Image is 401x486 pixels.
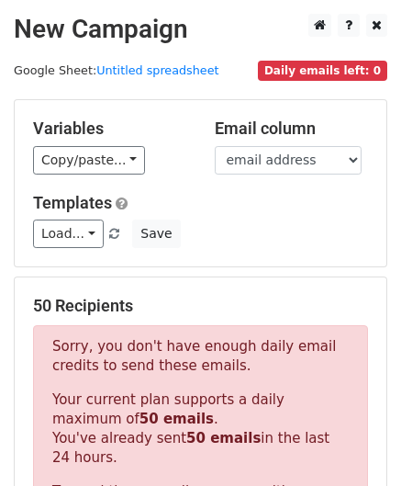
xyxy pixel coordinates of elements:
a: Copy/paste... [33,146,145,175]
a: Templates [33,193,112,212]
a: Untitled spreadsheet [96,63,218,77]
h5: Email column [215,119,369,139]
iframe: Chat Widget [309,398,401,486]
small: Google Sheet: [14,63,219,77]
p: Sorry, you don't have enough daily email credits to send these emails. [52,337,349,376]
a: Daily emails left: 0 [258,63,387,77]
h2: New Campaign [14,14,387,45]
strong: 50 emails [186,430,261,446]
h5: 50 Recipients [33,296,368,316]
p: Your current plan supports a daily maximum of . You've already sent in the last 24 hours. [52,390,349,468]
button: Save [132,220,180,248]
strong: 50 emails [139,411,214,427]
span: Daily emails left: 0 [258,61,387,81]
h5: Variables [33,119,187,139]
a: Load... [33,220,104,248]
